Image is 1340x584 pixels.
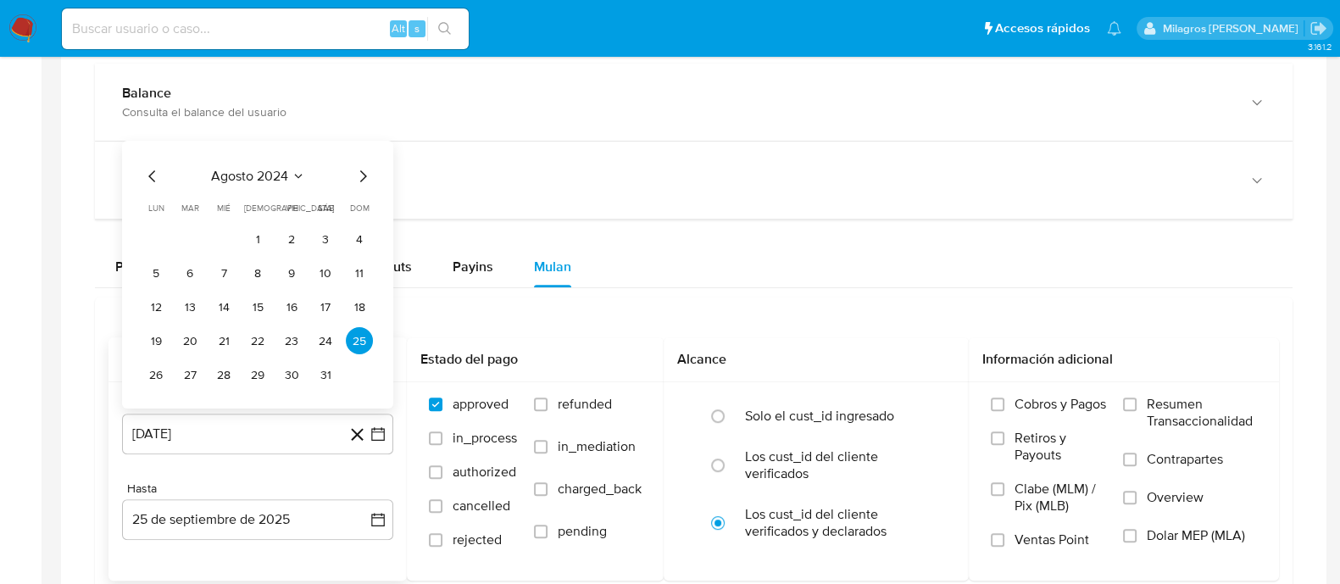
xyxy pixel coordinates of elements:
span: 3.161.2 [1307,40,1332,53]
span: s [414,20,420,36]
span: Accesos rápidos [995,19,1090,37]
button: search-icon [427,17,462,41]
p: milagros.cisterna@mercadolibre.com [1162,20,1304,36]
input: Buscar usuario o caso... [62,18,469,40]
span: Alt [392,20,405,36]
a: Salir [1309,19,1327,37]
a: Notificaciones [1107,21,1121,36]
